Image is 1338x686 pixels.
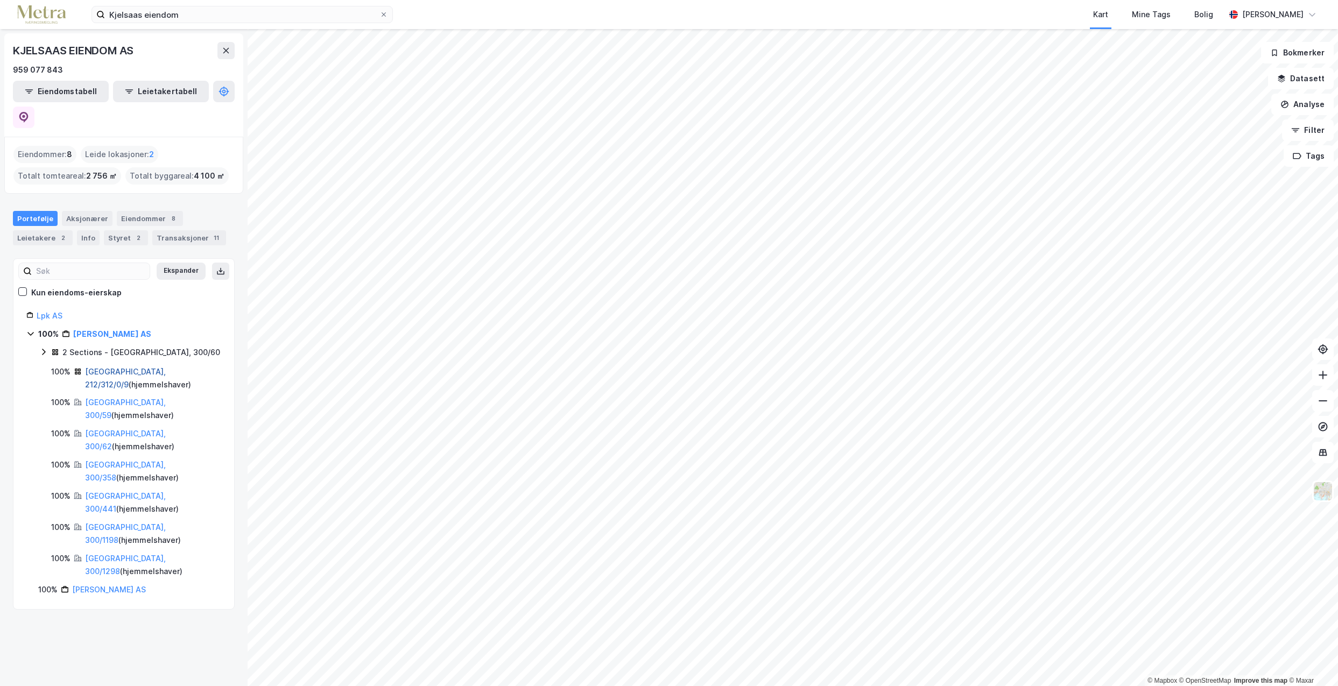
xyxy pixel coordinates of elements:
div: 8 [168,213,179,224]
div: Leietakere [13,230,73,245]
button: Analyse [1271,94,1334,115]
div: 100% [51,365,71,378]
div: ( hjemmelshaver ) [85,396,221,422]
div: 100% [51,396,71,409]
div: 2 Sections - [GEOGRAPHIC_DATA], 300/60 [62,346,220,359]
div: 11 [211,232,222,243]
div: Totalt tomteareal : [13,167,121,185]
div: [PERSON_NAME] [1242,8,1304,21]
a: [GEOGRAPHIC_DATA], 300/358 [85,460,166,482]
div: Eiendommer [117,211,183,226]
a: [GEOGRAPHIC_DATA], 300/1198 [85,522,166,544]
div: 100% [51,458,71,471]
div: ( hjemmelshaver ) [85,458,221,484]
div: Aksjonærer [62,211,112,226]
span: 8 [67,148,72,161]
div: 100% [38,583,58,596]
div: 2 [58,232,68,243]
a: [PERSON_NAME] AS [72,585,146,594]
div: Transaksjoner [152,230,226,245]
img: Z [1313,481,1333,501]
a: [PERSON_NAME] AS [73,329,151,338]
div: Kontrollprogram for chat [1284,634,1338,686]
div: ( hjemmelshaver ) [85,427,221,453]
div: 100% [51,552,71,565]
div: Kart [1093,8,1108,21]
div: ( hjemmelshaver ) [85,365,221,391]
input: Søk [32,263,150,279]
div: Leide lokasjoner : [81,146,158,163]
div: Bolig [1194,8,1213,21]
div: Eiendommer : [13,146,76,163]
div: KJELSAAS EIENDOM AS [13,42,136,59]
div: ( hjemmelshaver ) [85,490,221,515]
div: 100% [51,490,71,503]
button: Datasett [1268,68,1334,89]
button: Tags [1284,145,1334,167]
button: Bokmerker [1261,42,1334,63]
a: [GEOGRAPHIC_DATA], 300/1298 [85,554,166,576]
span: 4 100 ㎡ [194,169,224,182]
div: Portefølje [13,211,58,226]
div: ( hjemmelshaver ) [85,521,221,547]
button: Ekspander [157,263,206,280]
a: [GEOGRAPHIC_DATA], 300/62 [85,429,166,451]
button: Leietakertabell [113,81,209,102]
div: Styret [104,230,148,245]
a: [GEOGRAPHIC_DATA], 300/59 [85,398,166,420]
div: Totalt byggareal : [125,167,229,185]
a: OpenStreetMap [1179,677,1231,684]
img: metra-logo.256734c3b2bbffee19d4.png [17,5,66,24]
div: 100% [38,328,59,341]
a: [GEOGRAPHIC_DATA], 300/441 [85,491,166,513]
div: Info [77,230,100,245]
span: 2 [149,148,154,161]
div: 959 077 843 [13,63,63,76]
a: Mapbox [1147,677,1177,684]
div: Mine Tags [1132,8,1171,21]
iframe: Chat Widget [1284,634,1338,686]
a: Improve this map [1234,677,1287,684]
a: [GEOGRAPHIC_DATA], 212/312/0/9 [85,367,166,389]
a: Lpk AS [37,311,62,320]
div: 100% [51,427,71,440]
div: 100% [51,521,71,534]
button: Eiendomstabell [13,81,109,102]
span: 2 756 ㎡ [86,169,117,182]
div: Kun eiendoms-eierskap [31,286,122,299]
div: ( hjemmelshaver ) [85,552,221,578]
div: 2 [133,232,144,243]
input: Søk på adresse, matrikkel, gårdeiere, leietakere eller personer [105,6,379,23]
button: Filter [1282,119,1334,141]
